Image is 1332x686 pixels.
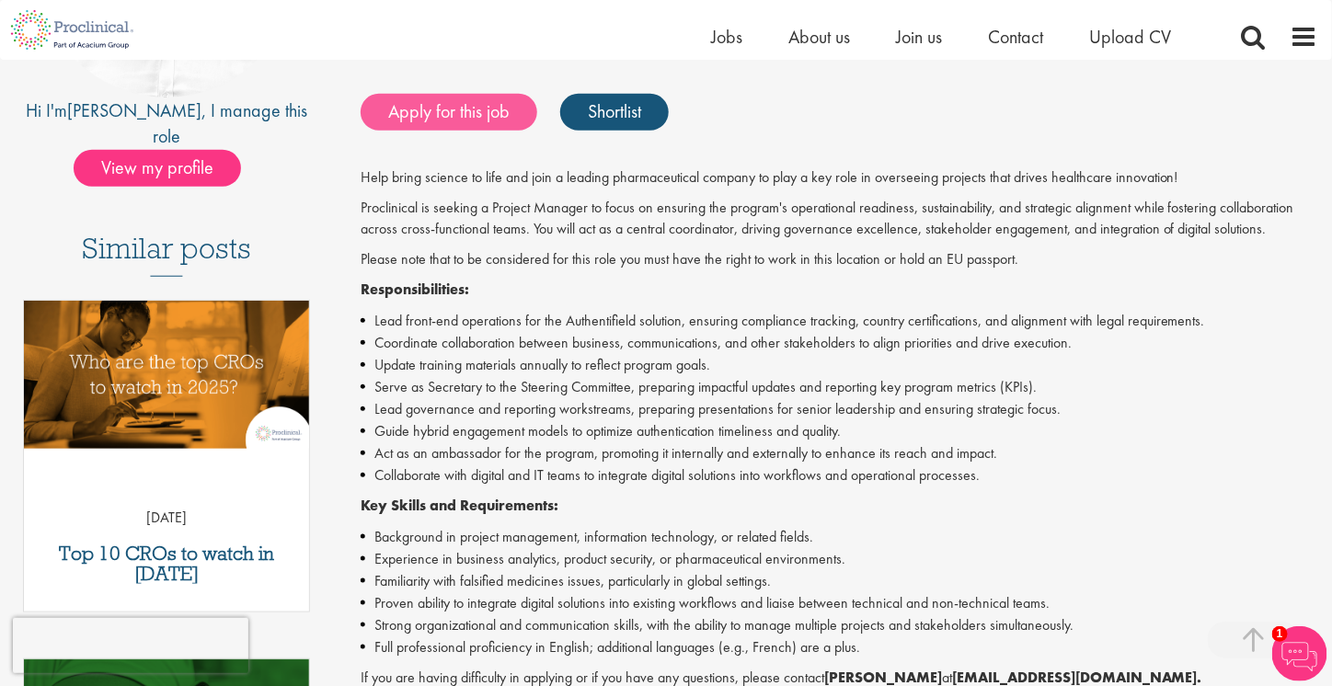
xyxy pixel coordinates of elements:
li: Familiarity with falsified medicines issues, particularly in global settings. [361,570,1318,592]
p: Help bring science to life and join a leading pharmaceutical company to play a key role in overse... [361,167,1318,189]
a: [PERSON_NAME] [67,98,201,122]
a: Contact [988,25,1043,49]
a: Top 10 CROs to watch in [DATE] [33,543,300,584]
span: View my profile [74,150,241,187]
strong: Responsibilities: [361,280,469,299]
div: Hi I'm , I manage this role [14,97,319,150]
h3: Similar posts [82,233,251,277]
li: Lead governance and reporting workstreams, preparing presentations for senior leadership and ensu... [361,398,1318,420]
strong: Key Skills and Requirements: [361,496,558,515]
li: Background in project management, information technology, or related fields. [361,526,1318,548]
li: Act as an ambassador for the program, promoting it internally and externally to enhance its reach... [361,442,1318,464]
li: Lead front-end operations for the Authentifield solution, ensuring compliance tracking, country c... [361,310,1318,332]
img: Top 10 CROs 2025 | Proclinical [24,301,309,449]
li: Collaborate with digital and IT teams to integrate digital solutions into workflows and operation... [361,464,1318,486]
p: [DATE] [24,508,309,529]
a: View my profile [74,154,259,177]
a: Shortlist [560,94,669,131]
p: Please note that to be considered for this role you must have the right to work in this location ... [361,249,1318,270]
li: Coordinate collaboration between business, communications, and other stakeholders to align priori... [361,332,1318,354]
li: Update training materials annually to reflect program goals. [361,354,1318,376]
a: Jobs [711,25,742,49]
li: Full professional proficiency in English; additional languages (e.g., French) are a plus. [361,636,1318,658]
li: Proven ability to integrate digital solutions into existing workflows and liaise between technica... [361,592,1318,614]
a: Upload CV [1089,25,1171,49]
iframe: reCAPTCHA [13,618,248,673]
span: 1 [1272,626,1288,642]
a: Link to a post [24,301,309,463]
li: Guide hybrid engagement models to optimize authentication timeliness and quality. [361,420,1318,442]
li: Serve as Secretary to the Steering Committee, preparing impactful updates and reporting key progr... [361,376,1318,398]
p: Proclinical is seeking a Project Manager to focus on ensuring the program's operational readiness... [361,198,1318,240]
a: About us [788,25,850,49]
li: Experience in business analytics, product security, or pharmaceutical environments. [361,548,1318,570]
li: Strong organizational and communication skills, with the ability to manage multiple projects and ... [361,614,1318,636]
a: Apply for this job [361,94,537,131]
a: Join us [896,25,942,49]
img: Chatbot [1272,626,1327,681]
